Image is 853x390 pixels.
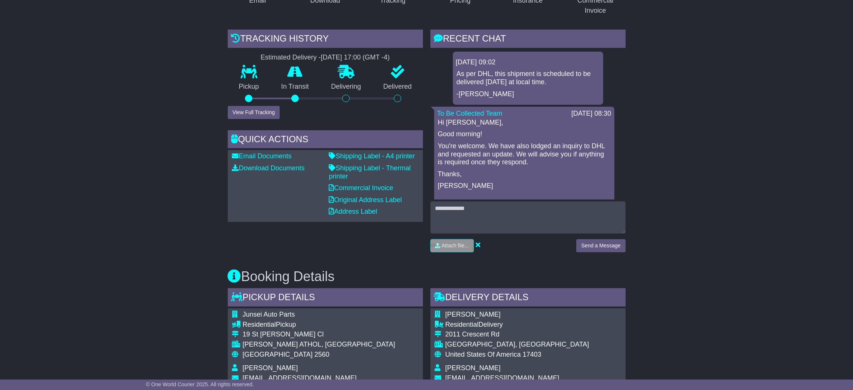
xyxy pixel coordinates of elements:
a: Address Label [329,208,377,215]
p: -[PERSON_NAME] [457,90,599,98]
span: Junsei Auto Parts [243,311,295,318]
a: Email Documents [232,152,292,160]
div: [DATE] 08:30 [571,110,611,118]
p: Delivering [320,83,372,91]
a: Original Address Label [329,196,402,204]
div: [GEOGRAPHIC_DATA], [GEOGRAPHIC_DATA] [445,341,589,349]
div: Tracking history [228,30,423,50]
span: 2560 [314,351,329,358]
div: [DATE] 09:02 [456,58,600,67]
a: To Be Collected Team [437,110,503,117]
span: United States Of America [445,351,521,358]
p: Pickup [228,83,270,91]
div: Delivery Details [430,288,626,308]
p: You're welcome. We have also lodged an inquiry to DHL and requested an update. We will advise you... [438,142,611,167]
p: Delivered [372,83,423,91]
div: Delivery [445,321,589,329]
div: Quick Actions [228,130,423,150]
a: Commercial Invoice [329,184,393,192]
div: Estimated Delivery - [228,54,423,62]
a: Shipping Label - Thermal printer [329,164,411,180]
p: Thanks, [438,170,611,179]
span: Residential [243,321,276,328]
span: Residential [445,321,479,328]
span: [PERSON_NAME] [445,364,501,372]
div: [PERSON_NAME] ATHOL, [GEOGRAPHIC_DATA] [243,341,395,349]
div: RECENT CHAT [430,30,626,50]
p: [PERSON_NAME] [438,182,611,190]
p: Hi [PERSON_NAME], [438,119,611,127]
div: 2011 Crescent Rd [445,330,589,339]
button: Send a Message [576,239,625,252]
div: Pickup [243,321,395,329]
span: [PERSON_NAME] [445,311,501,318]
h3: Booking Details [228,269,626,284]
span: © One World Courier 2025. All rights reserved. [146,381,254,387]
p: Good morning! [438,130,611,138]
span: [EMAIL_ADDRESS][DOMAIN_NAME] [243,374,357,382]
div: [DATE] 17:00 (GMT -4) [321,54,390,62]
span: [PERSON_NAME] [243,364,298,372]
button: View Full Tracking [228,106,280,119]
a: Download Documents [232,164,305,172]
div: Pickup Details [228,288,423,308]
p: As per DHL, this shipment is scheduled to be delivered [DATE] at local time. [457,70,599,86]
span: 17403 [523,351,541,358]
a: Shipping Label - A4 printer [329,152,415,160]
p: In Transit [270,83,320,91]
div: 19 St [PERSON_NAME] Cl [243,330,395,339]
span: [GEOGRAPHIC_DATA] [243,351,313,358]
span: [EMAIL_ADDRESS][DOMAIN_NAME] [445,374,559,382]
